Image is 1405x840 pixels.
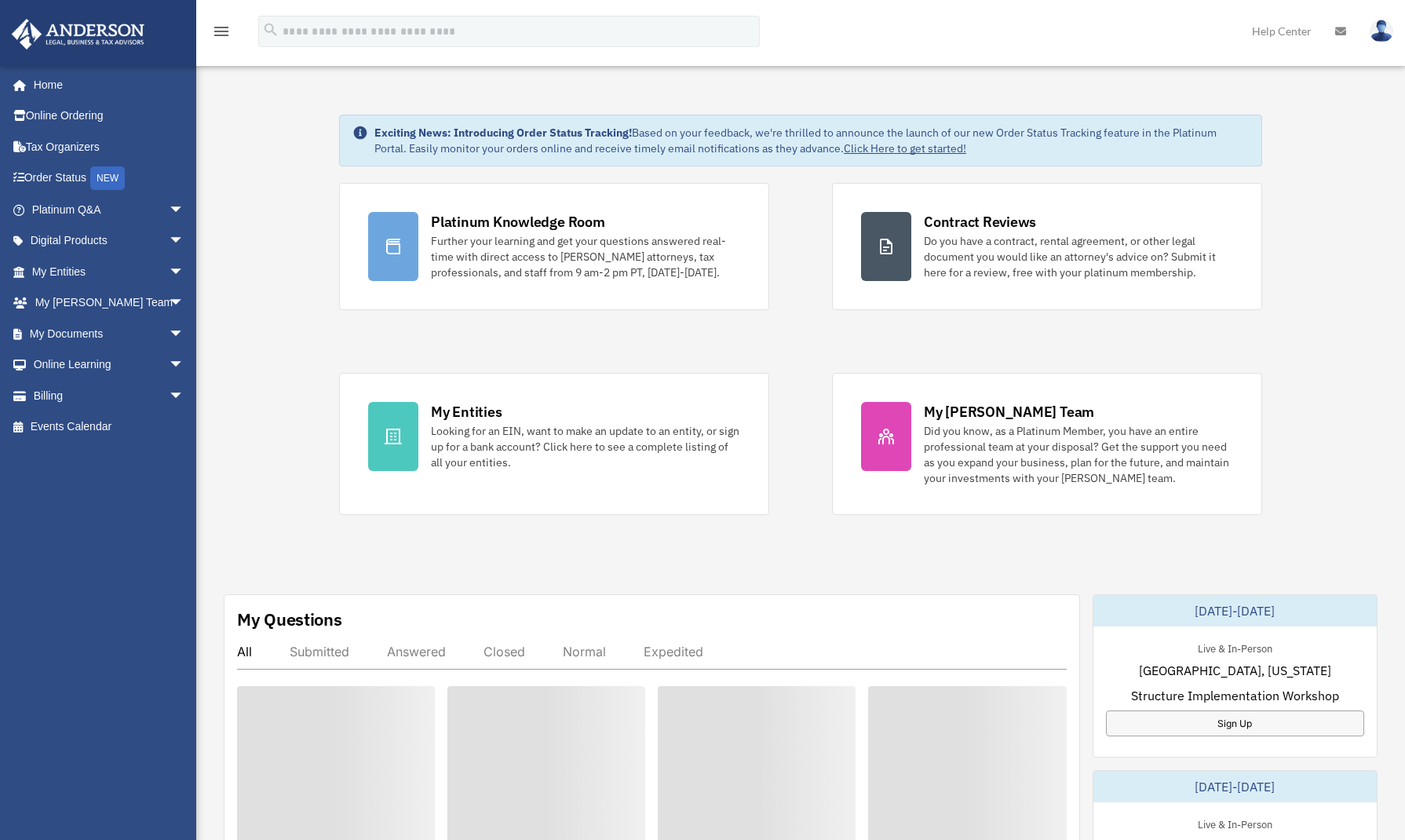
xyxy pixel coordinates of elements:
[1093,771,1378,802] div: [DATE]-[DATE]
[212,22,231,41] i: menu
[387,644,446,659] div: Answered
[1106,710,1365,736] a: Sign Up
[924,212,1036,232] div: Contract Reviews
[212,27,231,41] a: menu
[11,194,208,225] a: Platinum Q&Aarrow_drop_down
[924,402,1094,422] div: My [PERSON_NAME] Team
[924,233,1233,280] div: Do you have a contract, rental agreement, or other legal document you would like an attorney's ad...
[563,644,606,659] div: Normal
[11,318,208,349] a: My Documentsarrow_drop_down
[374,126,632,140] strong: Exciting News: Introducing Order Status Tracking!
[339,183,769,310] a: Platinum Knowledge Room Further your learning and get your questions answered real-time with dire...
[169,380,200,412] span: arrow_drop_down
[431,233,740,280] div: Further your learning and get your questions answered real-time with direct access to [PERSON_NAM...
[924,423,1233,486] div: Did you know, as a Platinum Member, you have an entire professional team at your disposal? Get th...
[11,69,200,100] a: Home
[11,380,208,411] a: Billingarrow_drop_down
[1185,815,1285,831] div: Live & In-Person
[11,100,208,132] a: Online Ordering
[484,644,525,659] div: Closed
[290,644,349,659] div: Submitted
[1131,686,1339,705] span: Structure Implementation Workshop
[262,21,279,38] i: search
[169,256,200,288] span: arrow_drop_down
[832,183,1262,310] a: Contract Reviews Do you have a contract, rental agreement, or other legal document you would like...
[237,608,342,631] div: My Questions
[374,125,1249,156] div: Based on your feedback, we're thrilled to announce the launch of our new Order Status Tracking fe...
[1185,639,1285,656] div: Live & In-Person
[11,411,208,443] a: Events Calendar
[431,212,605,232] div: Platinum Knowledge Room
[431,423,740,470] div: Looking for an EIN, want to make an update to an entity, or sign up for a bank account? Click her...
[11,349,208,381] a: Online Learningarrow_drop_down
[1370,20,1393,42] img: User Pic
[11,256,208,287] a: My Entitiesarrow_drop_down
[11,287,208,319] a: My [PERSON_NAME] Teamarrow_drop_down
[237,644,252,659] div: All
[11,163,208,195] a: Order StatusNEW
[431,402,502,422] div: My Entities
[169,349,200,382] span: arrow_drop_down
[169,318,200,350] span: arrow_drop_down
[844,141,966,155] a: Click Here to get started!
[339,373,769,515] a: My Entities Looking for an EIN, want to make an update to an entity, or sign up for a bank accoun...
[7,19,149,49] img: Anderson Advisors Platinum Portal
[644,644,703,659] div: Expedited
[1093,595,1378,626] div: [DATE]-[DATE]
[832,373,1262,515] a: My [PERSON_NAME] Team Did you know, as a Platinum Member, you have an entire professional team at...
[11,225,208,257] a: Digital Productsarrow_drop_down
[90,166,125,190] div: NEW
[169,225,200,257] span: arrow_drop_down
[169,194,200,226] span: arrow_drop_down
[169,287,200,320] span: arrow_drop_down
[1139,661,1331,680] span: [GEOGRAPHIC_DATA], [US_STATE]
[11,131,208,163] a: Tax Organizers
